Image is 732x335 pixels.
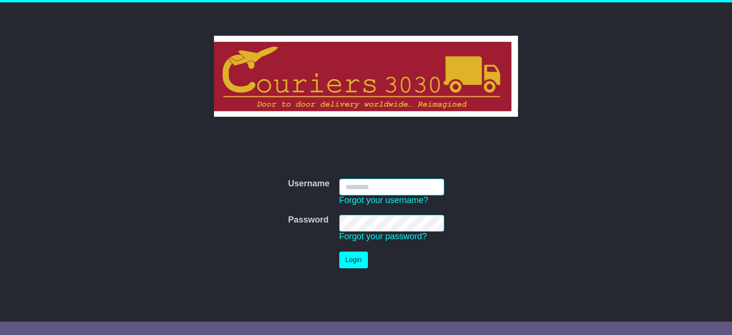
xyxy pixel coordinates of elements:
a: Forgot your password? [339,232,427,241]
label: Username [288,179,329,189]
img: Couriers 3030 [214,36,518,117]
a: Forgot your username? [339,195,428,205]
label: Password [288,215,328,225]
button: Login [339,252,368,268]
